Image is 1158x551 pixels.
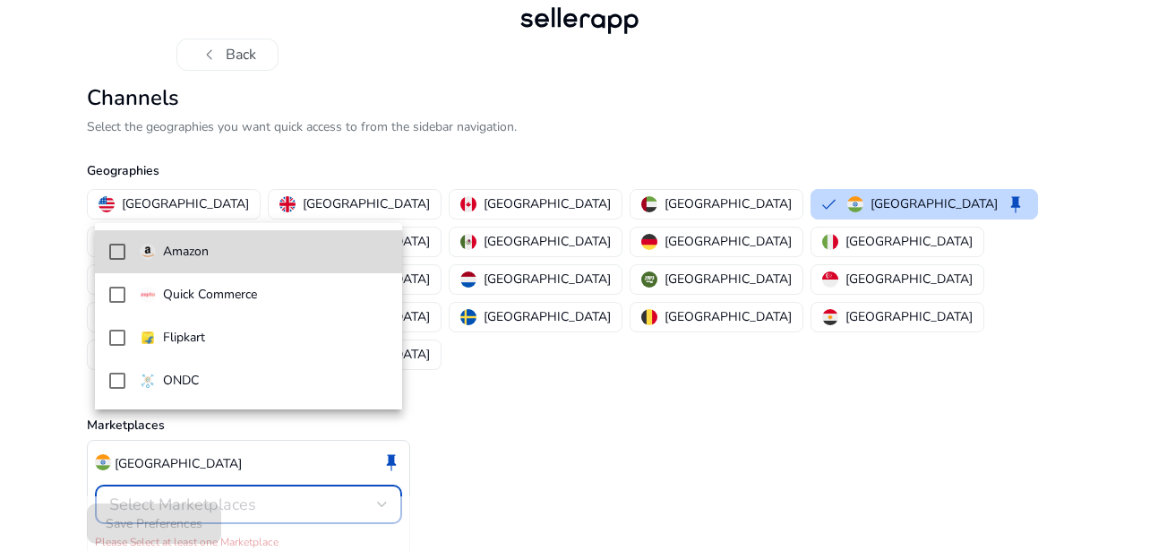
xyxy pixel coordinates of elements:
[163,371,199,391] p: ONDC
[140,330,156,346] img: flipkart.svg
[140,373,156,389] img: ondc-sm.webp
[163,242,209,262] p: Amazon
[163,328,205,348] p: Flipkart
[140,287,156,303] img: quick-commerce.gif
[163,285,257,305] p: Quick Commerce
[140,244,156,260] img: amazon.svg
